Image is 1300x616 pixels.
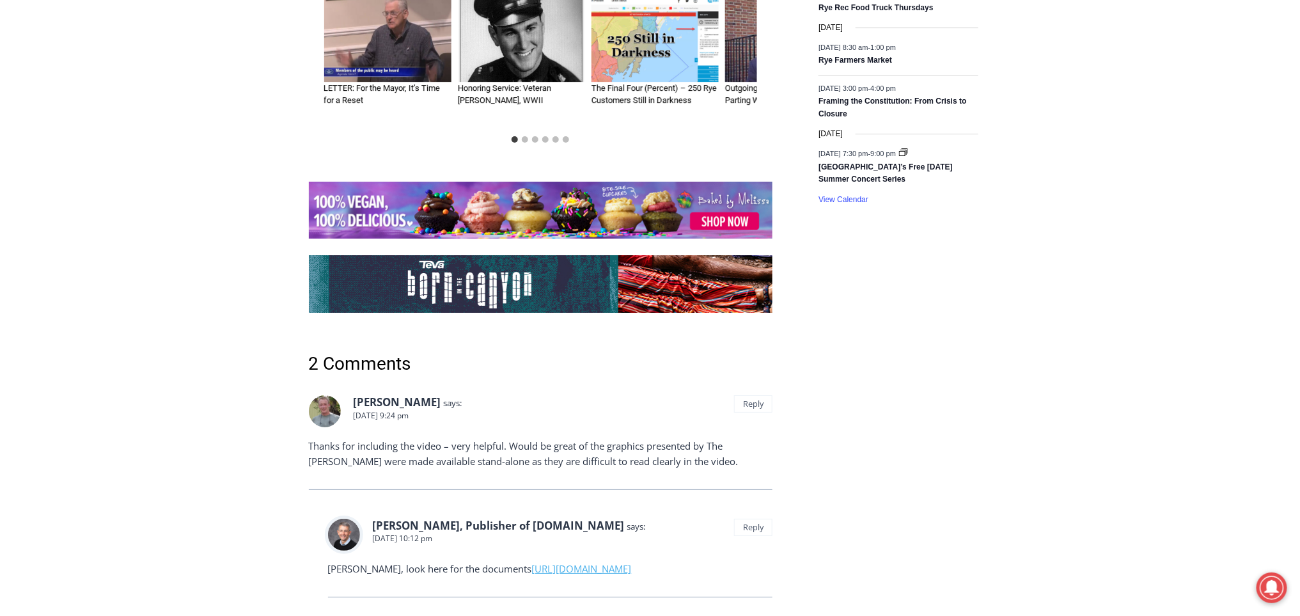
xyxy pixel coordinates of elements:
a: LETTER: For the Mayor, It’s Time for a Reset [324,83,441,106]
a: [GEOGRAPHIC_DATA]’s Free [DATE] Summer Concert Series [818,162,953,185]
span: [DATE] 3:00 pm [818,84,868,91]
span: 9:00 pm [870,149,896,157]
h2: 2 Comments [309,351,772,377]
a: Reply to Bob Zahm [734,395,772,413]
a: Rye Rec Food Truck Thursdays [818,3,933,13]
a: Honoring Service: Veteran [PERSON_NAME], WWII [458,83,551,106]
a: [URL][DOMAIN_NAME] [532,562,632,575]
div: "...watching a master [PERSON_NAME] chef prepare an omakase meal is fascinating dinner theater an... [131,80,182,153]
ul: Select a slide to show [324,134,757,145]
span: Open Tues. - Sun. [PHONE_NUMBER] [4,132,125,180]
div: "At the 10am stand-up meeting, each intern gets a chance to take [PERSON_NAME] and the other inte... [323,1,604,124]
time: - [818,84,896,91]
button: Go to slide 4 [542,136,549,143]
a: Open Tues. - Sun. [PHONE_NUMBER] [1,129,129,159]
a: Rye Farmers Market [818,56,892,66]
span: says: [627,521,646,532]
a: Outgoing Mayor [PERSON_NAME]: Parting Words [725,83,847,106]
button: Go to slide 3 [532,136,538,143]
time: [DATE] [818,128,843,140]
a: Framing the Constitution: From Crisis to Closure [818,97,966,119]
a: Intern @ [DOMAIN_NAME] [308,124,620,159]
time: [DATE] [818,22,843,34]
p: [PERSON_NAME], look here for the documents [328,561,772,576]
span: [DATE] 8:30 am [818,43,868,51]
button: Go to slide 6 [563,136,569,143]
button: Go to slide 1 [512,136,518,143]
a: [DATE] 9:24 pm [354,410,409,421]
b: [PERSON_NAME] [354,395,441,409]
span: says: [444,397,463,409]
a: View Calendar [818,195,868,205]
a: The Final Four (Percent) – 250 Rye Customers Still in Darkness [591,83,717,106]
b: [PERSON_NAME], Publisher of [DOMAIN_NAME] [373,518,625,533]
span: [DATE] 7:30 pm [818,149,868,157]
img: Baked by Melissa [309,182,772,239]
p: Thanks for including the video – very helpful. Would be great of the graphics presented by The [P... [309,438,772,469]
a: [DATE] 10:12 pm [373,533,433,544]
button: Go to slide 2 [522,136,528,143]
time: - [818,43,896,51]
span: Intern @ [DOMAIN_NAME] [334,127,593,156]
span: 1:00 pm [870,43,896,51]
time: - [818,149,898,157]
span: 4:00 pm [870,84,896,91]
button: Go to slide 5 [552,136,559,143]
a: Reply to Jay Sears, Publisher of MyRye.com [734,519,772,537]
